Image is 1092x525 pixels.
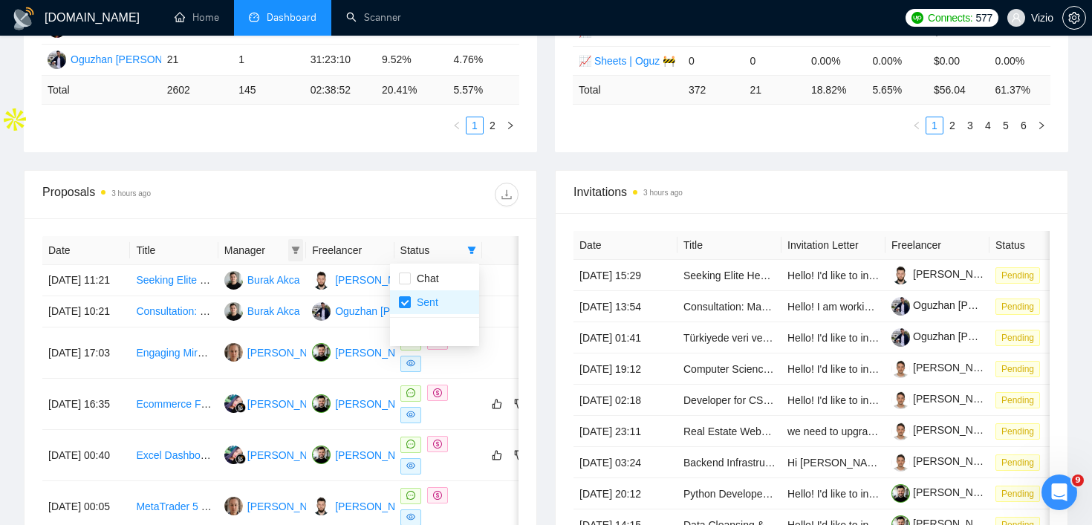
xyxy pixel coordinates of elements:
a: SM[PERSON_NAME] [224,397,333,409]
td: Backend Infrastructure & CMS API Developer Milestone-Based | Full Module Ownership (6–8 Weeks) [677,447,781,478]
span: filter [467,246,476,255]
span: eye [406,461,415,470]
button: like [488,395,506,413]
td: Engaging Miro/Figma Board Designer for YouTube Videos [130,327,218,379]
td: 5.57 % [448,76,520,105]
img: c15QXSkTbf_nDUAgF2qRKoc9GqDTrm_ONu9nmeYNN62MsHvhNmVjYFMQx5sUhfyAvI [891,328,910,347]
td: 145 [233,76,304,105]
img: SK [224,497,243,515]
td: [DATE] 20:12 [573,478,677,509]
img: gigradar-bm.png [235,402,246,413]
td: 2602 [161,76,233,105]
a: Türkiyede veri ve müşteri üretme işleriyle ilgilenen freelancerler ile görüşmek istiyorum [683,332,1081,344]
a: Ecommerce Financial Dashboard Development with Automation [136,398,430,410]
td: Consultation: Managing Freelance Earnings Efficiently [677,291,781,322]
div: [PERSON_NAME] [247,498,333,515]
td: 5.65 % [866,75,928,104]
img: c1sGyc0tS3VywFu0Q1qLRXcqIiODtDiXfDsmHSIhCKdMYcQzZUth1CaYC0fI_-Ex3Q [891,359,910,378]
span: dollar [433,388,442,397]
a: 📈 Sheets | Oguz 🚧 [579,55,675,67]
a: [PERSON_NAME] [891,268,998,280]
span: filter [288,239,303,261]
td: [DATE] 16:35 [42,379,130,430]
td: [DATE] 23:11 [573,416,677,447]
td: 61.37 % [989,75,1050,104]
td: 372 [683,75,744,104]
td: [DATE] 15:29 [573,260,677,291]
div: [PERSON_NAME] [247,447,333,463]
img: SM [224,394,243,413]
span: download [495,189,518,200]
td: 0.00% [866,46,928,75]
td: [DATE] 03:24 [573,447,677,478]
img: OT [312,302,331,321]
span: dollar [433,440,442,449]
a: [PERSON_NAME] [891,362,998,374]
button: dislike [510,446,528,464]
a: OTOguzhan [PERSON_NAME] [48,53,201,65]
span: Pending [995,330,1040,346]
a: OG[PERSON_NAME] [312,397,420,409]
img: upwork-logo.png [911,12,923,24]
img: MC [312,271,331,290]
td: [DATE] 13:54 [573,291,677,322]
a: Pending [995,394,1046,405]
a: searchScanner [346,11,401,24]
img: BA [224,302,243,321]
a: Pending [995,269,1046,281]
span: Pending [995,361,1040,377]
td: 0.00% [989,46,1050,75]
span: Pending [995,267,1040,284]
td: 0 [683,46,744,75]
a: Oguzhan [PERSON_NAME] [891,330,1044,342]
img: c15QXSkTbf_nDUAgF2qRKoc9GqDTrm_ONu9nmeYNN62MsHvhNmVjYFMQx5sUhfyAvI [891,297,910,316]
a: Developer for CS2 Skins Market Website (Finviz-Style) [683,394,936,406]
a: Seeking Elite Healthtech Agency: Equity-Only. Pilot Secured, Revenue Pipeline Ready [136,274,533,286]
button: dislike [510,395,528,413]
td: Developer for CS2 Skins Market Website (Finviz-Style) [677,385,781,416]
div: [PERSON_NAME] [335,272,420,288]
span: Chat [411,273,439,284]
img: logo [12,7,36,30]
td: [DATE] 02:18 [573,385,677,416]
div: [PERSON_NAME] [335,498,420,515]
a: OTOguzhan [PERSON_NAME] [312,304,466,316]
img: BA [224,271,243,290]
span: dollar [433,491,442,500]
div: Proposals [42,183,281,206]
td: 20.41 % [376,76,447,105]
img: gigradar-bm.png [235,454,246,464]
img: c1sGyc0tS3VywFu0Q1qLRXcqIiODtDiXfDsmHSIhCKdMYcQzZUth1CaYC0fI_-Ex3Q [891,453,910,472]
span: message [406,440,415,449]
td: 1 [233,45,304,76]
img: OT [48,50,66,69]
span: Sent [411,296,438,308]
td: Computer Science Engineer/software engineer to build a graphical user interface [677,353,781,385]
span: 9 [1072,475,1084,486]
button: download [495,183,519,206]
div: [PERSON_NAME] [247,345,333,361]
span: Manager [224,242,285,258]
td: [DATE] 19:12 [573,353,677,385]
a: Pending [995,300,1046,312]
div: [PERSON_NAME] [335,396,420,412]
a: [PERSON_NAME] [891,393,998,405]
a: setting [1062,12,1086,24]
button: setting [1062,6,1086,30]
span: dislike [514,449,524,461]
a: Excel Dashboard & PDF Report Template Specialist [136,449,375,461]
td: [DATE] 11:21 [42,265,130,296]
a: [PERSON_NAME] [891,455,998,467]
a: Pending [995,487,1046,499]
a: MC[PERSON_NAME] [312,500,420,512]
th: Title [130,236,218,265]
th: Date [42,236,130,265]
span: Connects: [928,10,972,26]
span: Pending [995,486,1040,502]
img: OG [312,394,331,413]
a: [PERSON_NAME] [891,424,998,436]
iframe: Intercom live chat [1041,475,1077,510]
span: dislike [514,398,524,410]
td: Seeking Elite Healthtech Agency: Equity-Only. Pilot Secured, Revenue Pipeline Ready [677,260,781,291]
td: [DATE] 17:03 [42,327,130,379]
